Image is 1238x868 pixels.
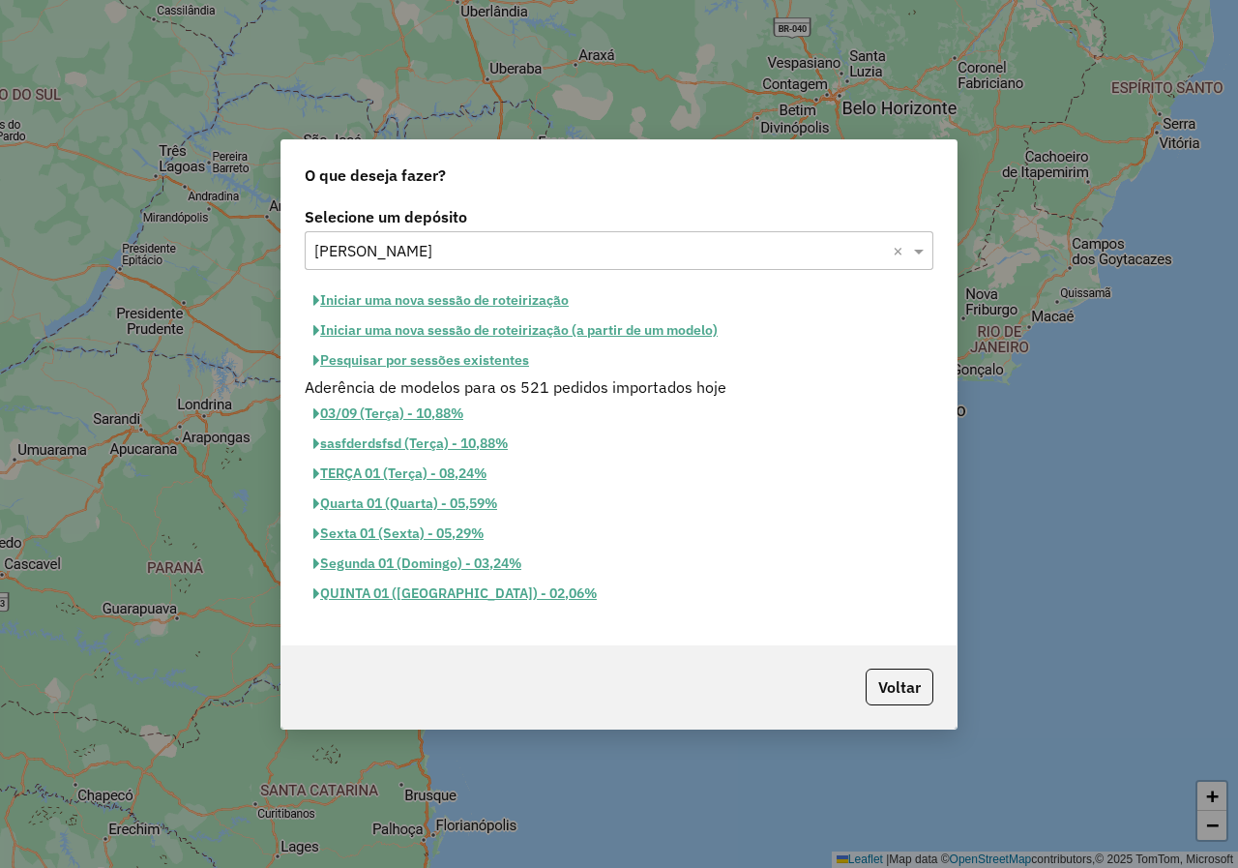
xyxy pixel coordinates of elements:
label: Selecione um depósito [305,205,933,228]
button: Voltar [866,669,933,705]
div: Aderência de modelos para os 521 pedidos importados hoje [293,375,945,399]
span: Clear all [893,239,909,262]
button: Sexta 01 (Sexta) - 05,29% [305,519,492,549]
button: 03/09 (Terça) - 10,88% [305,399,472,429]
button: Pesquisar por sessões existentes [305,345,538,375]
button: Segunda 01 (Domingo) - 03,24% [305,549,530,579]
button: Iniciar uma nova sessão de roteirização [305,285,577,315]
button: TERÇA 01 (Terça) - 08,24% [305,459,495,489]
span: O que deseja fazer? [305,164,446,187]
button: sasfderdsfsd (Terça) - 10,88% [305,429,516,459]
button: QUINTA 01 ([GEOGRAPHIC_DATA]) - 02,06% [305,579,605,609]
button: Iniciar uma nova sessão de roteirização (a partir de um modelo) [305,315,726,345]
button: Quarta 01 (Quarta) - 05,59% [305,489,506,519]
